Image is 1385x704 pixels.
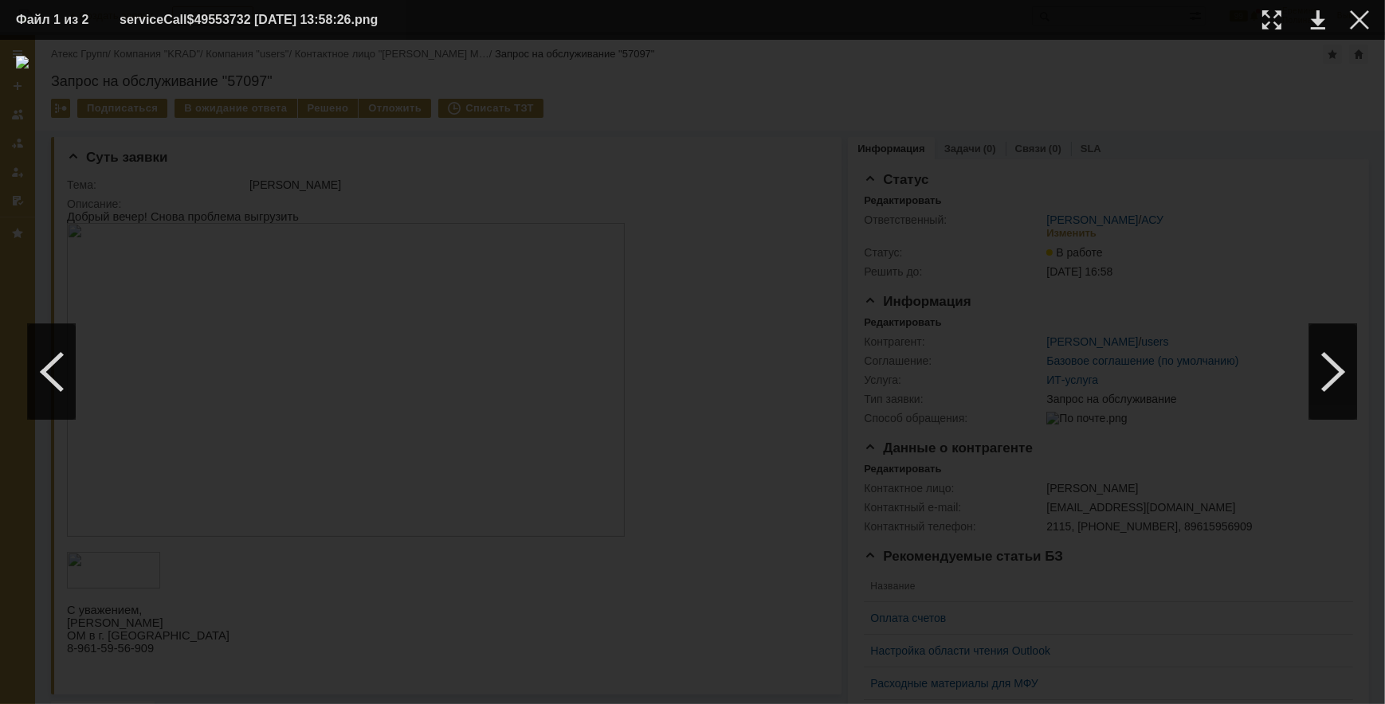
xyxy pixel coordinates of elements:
div: Следующий файл [1309,324,1357,420]
div: Предыдущий файл [28,324,76,420]
div: Закрыть окно (Esc) [1350,10,1369,29]
div: Увеличить масштаб [1262,10,1281,29]
div: Файл 1 из 2 [16,14,96,26]
div: serviceCall$49553732 [DATE] 13:58:26.png [120,10,418,29]
div: Скачать файл [1311,10,1325,29]
img: download [16,56,1369,688]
